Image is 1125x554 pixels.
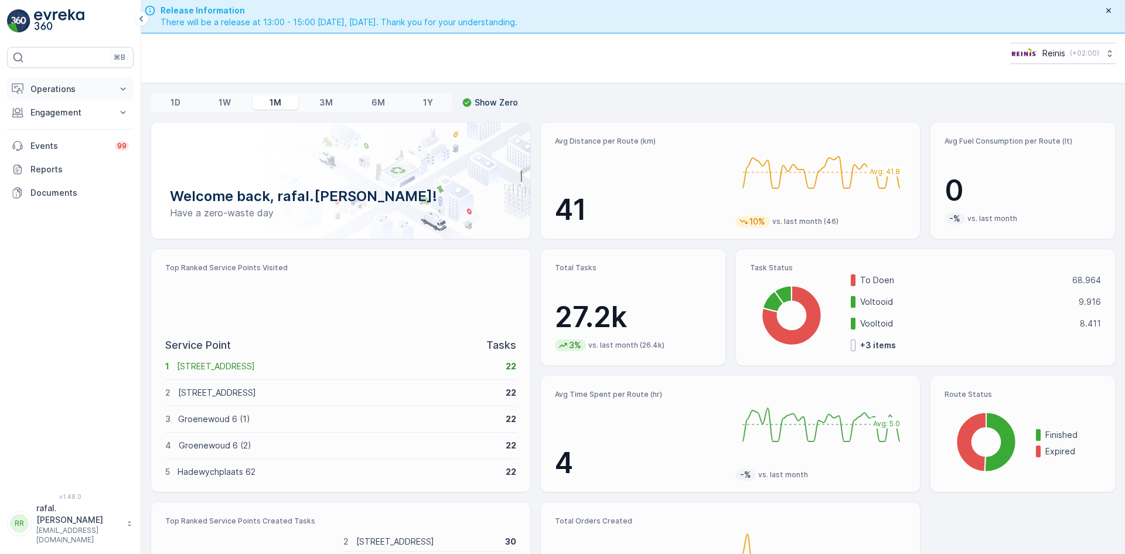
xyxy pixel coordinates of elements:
p: 6M [371,97,385,108]
p: 1Y [423,97,433,108]
span: There will be a release at 13:00 - 15:00 [DATE], [DATE]. Thank you for your understanding. [161,16,517,28]
p: vs. last month (26.4k) [588,341,664,350]
p: 41 [555,192,726,227]
p: Events [30,140,108,152]
span: v 1.48.0 [7,493,134,500]
p: 22 [506,440,516,451]
p: Reinis [1042,47,1065,59]
p: Expired [1045,446,1101,457]
p: + 3 items [860,339,896,351]
div: RR [10,514,29,533]
p: 3% [568,339,582,351]
p: Groenewoud 6 (1) [178,413,498,425]
p: 1W [219,97,231,108]
p: Avg Distance per Route (km) [555,137,726,146]
a: Reports [7,158,134,181]
p: 22 [506,413,516,425]
p: Documents [30,187,129,199]
p: ( +02:00 ) [1070,49,1099,58]
p: [STREET_ADDRESS] [178,387,498,399]
p: Operations [30,83,110,95]
p: 4 [555,446,726,481]
p: 9.916 [1079,296,1101,308]
p: 27.2k [555,300,711,335]
p: 5 [165,466,170,478]
p: vs. last month (46) [772,217,838,226]
p: Welcome back, rafal.[PERSON_NAME]! [170,187,512,206]
p: vs. last month [967,214,1017,223]
p: Groenewoud 6 (2) [179,440,498,451]
p: Finished [1045,429,1101,441]
p: To Doen [860,274,1065,286]
p: Vooltoid [860,318,1072,329]
p: 10% [748,216,766,227]
p: Have a zero-waste day [170,206,512,220]
p: Voltooid [860,296,1071,308]
p: ⌘B [114,53,125,62]
p: 4 [165,440,171,451]
p: Top Ranked Service Points Created Tasks [165,516,516,526]
span: Release Information [161,5,517,16]
img: logo_light-DOdMpM7g.png [34,9,84,33]
p: -% [948,213,962,225]
p: Task Status [750,263,1101,273]
p: 68.964 [1072,274,1101,286]
p: 8.411 [1080,318,1101,329]
p: rafal.[PERSON_NAME] [36,502,121,526]
p: 99 [117,141,127,151]
p: Reports [30,164,129,175]
p: Service Point [165,337,231,354]
p: vs. last month [758,470,808,480]
p: Avg Fuel Consumption per Route (lt) [945,137,1101,146]
p: 22 [506,387,516,399]
p: Hadewychplaats 62 [178,466,498,478]
p: 1 [165,361,169,372]
p: [EMAIL_ADDRESS][DOMAIN_NAME] [36,526,121,545]
p: 3 [165,413,171,425]
p: 22 [506,361,516,372]
p: [STREET_ADDRESS] [356,536,498,548]
p: Avg Time Spent per Route (hr) [555,390,726,399]
p: 1M [270,97,281,108]
p: 3M [319,97,333,108]
p: 30 [505,536,516,548]
p: 2 [165,387,171,399]
button: RRrafal.[PERSON_NAME][EMAIL_ADDRESS][DOMAIN_NAME] [7,502,134,545]
p: Route Status [945,390,1101,399]
p: -% [739,469,752,481]
button: Reinis(+02:00) [1010,43,1116,64]
p: Top Ranked Service Points Visited [165,263,516,273]
p: Engagement [30,107,110,118]
p: Tasks [486,337,516,354]
a: Documents [7,181,134,205]
p: 2 [343,536,349,548]
img: logo [7,9,30,33]
p: Show Zero [475,97,518,108]
img: Reinis-Logo-Vrijstaand_Tekengebied-1-copy2_aBO4n7j.png [1010,47,1038,60]
p: 1D [171,97,180,108]
p: Total Tasks [555,263,711,273]
p: [STREET_ADDRESS] [177,361,498,372]
p: 0 [945,173,1101,208]
button: Operations [7,77,134,101]
p: Total Orders Created [555,516,726,526]
p: 22 [506,466,516,478]
button: Engagement [7,101,134,124]
a: Events99 [7,134,134,158]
